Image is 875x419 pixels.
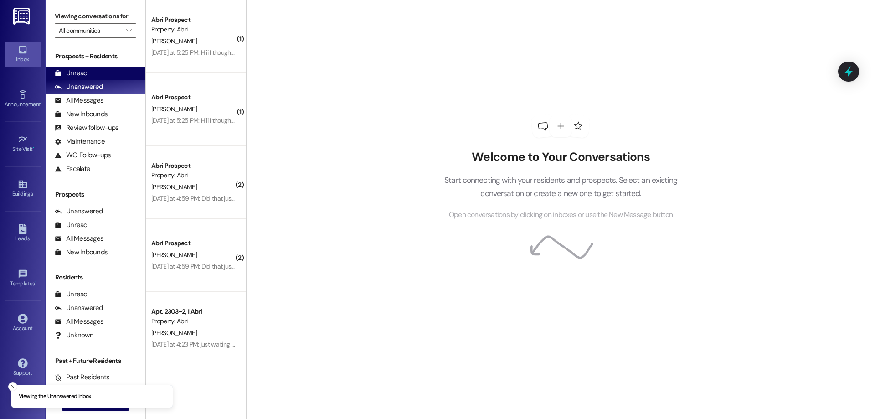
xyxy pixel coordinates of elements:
[151,251,197,259] span: [PERSON_NAME]
[151,161,236,171] div: Abri Prospect
[151,329,197,337] span: [PERSON_NAME]
[55,96,103,105] div: All Messages
[46,52,145,61] div: Prospects + Residents
[55,109,108,119] div: New Inbounds
[449,209,673,221] span: Open conversations by clicking on inboxes or use the New Message button
[55,220,87,230] div: Unread
[55,164,90,174] div: Escalate
[35,279,36,285] span: •
[55,150,111,160] div: WO Follow-ups
[151,105,197,113] span: [PERSON_NAME]
[55,137,105,146] div: Maintenance
[151,307,236,316] div: Apt. 2303~2, 1 Abri
[151,194,338,202] div: [DATE] at 4:59 PM: Did that just replace my fall lease with a dual lease?
[151,316,236,326] div: Property: Abri
[59,23,122,38] input: All communities
[151,238,236,248] div: Abri Prospect
[151,93,236,102] div: Abri Prospect
[55,303,103,313] div: Unanswered
[151,37,197,45] span: [PERSON_NAME]
[19,393,91,401] p: Viewing the Unanswered inbox
[151,340,287,348] div: [DATE] at 4:23 PM: just waiting for my mom to sign it
[151,171,236,180] div: Property: Abri
[55,9,136,23] label: Viewing conversations for
[5,266,41,291] a: Templates •
[430,174,691,200] p: Start connecting with your residents and prospects. Select an existing conversation or create a n...
[55,290,87,299] div: Unread
[46,190,145,199] div: Prospects
[55,372,110,382] div: Past Residents
[33,145,34,151] span: •
[5,356,41,380] a: Support
[46,356,145,366] div: Past + Future Residents
[151,15,236,25] div: Abri Prospect
[151,48,381,57] div: [DATE] at 5:25 PM: Hiii I thought it was winter/spring. Would you be able to correct that?
[55,82,103,92] div: Unanswered
[5,176,41,201] a: Buildings
[5,42,41,67] a: Inbox
[55,317,103,326] div: All Messages
[55,123,118,133] div: Review follow-ups
[13,8,32,25] img: ResiDesk Logo
[151,116,381,124] div: [DATE] at 5:25 PM: Hiii I thought it was winter/spring. Would you be able to correct that?
[8,382,17,391] button: Close toast
[5,311,41,336] a: Account
[55,234,103,243] div: All Messages
[55,207,103,216] div: Unanswered
[55,248,108,257] div: New Inbounds
[55,331,93,340] div: Unknown
[46,273,145,282] div: Residents
[55,68,87,78] div: Unread
[151,25,236,34] div: Property: Abri
[41,100,42,106] span: •
[126,27,131,34] i: 
[151,183,197,191] span: [PERSON_NAME]
[151,262,338,270] div: [DATE] at 4:59 PM: Did that just replace my fall lease with a dual lease?
[5,221,41,246] a: Leads
[430,150,691,165] h2: Welcome to Your Conversations
[5,132,41,156] a: Site Visit •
